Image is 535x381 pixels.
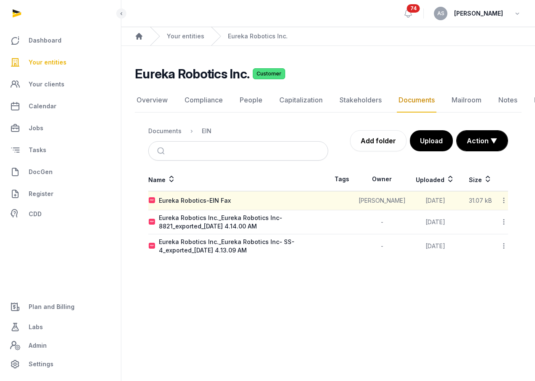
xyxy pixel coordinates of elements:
th: Tags [328,167,356,191]
div: Eureka Robotics-EIN Fax [159,196,231,205]
a: Your entities [167,32,204,40]
td: - [356,234,408,258]
div: EIN [202,127,211,135]
a: Eureka Robotics Inc. [228,32,288,40]
span: CDD [29,209,42,219]
button: AS [434,7,447,20]
a: Plan and Billing [7,297,114,317]
span: Your entities [29,57,67,67]
a: Settings [7,354,114,374]
th: Uploaded [408,167,462,191]
a: Your clients [7,74,114,94]
img: pdf.svg [149,243,155,250]
nav: Tabs [135,88,522,113]
button: Action ▼ [457,131,508,151]
span: [PERSON_NAME] [454,8,503,19]
nav: Breadcrumb [148,121,328,141]
a: Dashboard [7,30,114,51]
div: Eureka Robotics Inc._Eureka Robotics Inc- 8821_exported_[DATE] 4.14.00 AM [159,214,328,231]
a: CDD [7,206,114,223]
a: Stakeholders [338,88,383,113]
a: Mailroom [450,88,483,113]
span: Jobs [29,123,43,133]
td: [PERSON_NAME] [356,191,408,210]
th: Size [462,167,499,191]
a: Your entities [7,52,114,72]
span: Customer [253,68,285,79]
a: Tasks [7,140,114,160]
span: AS [437,11,444,16]
span: [DATE] [425,242,445,250]
a: Capitalization [278,88,324,113]
td: - [356,210,408,234]
a: Calendar [7,96,114,116]
img: pdf.svg [149,219,155,225]
span: Labs [29,322,43,332]
div: Documents [148,127,182,135]
a: Jobs [7,118,114,138]
a: Register [7,184,114,204]
td: 31.07 kB [462,191,499,210]
span: Tasks [29,145,46,155]
a: Add folder [350,130,407,151]
span: Dashboard [29,35,62,46]
a: Compliance [183,88,225,113]
nav: Breadcrumb [121,27,535,46]
a: DocGen [7,162,114,182]
span: Your clients [29,79,64,89]
a: Documents [397,88,436,113]
th: Owner [356,167,408,191]
span: Plan and Billing [29,302,75,312]
div: Eureka Robotics Inc._Eureka Robotics Inc- SS-4_exported_[DATE] 4.13.09 AM [159,238,328,255]
th: Name [148,167,328,191]
span: Register [29,189,53,199]
span: 74 [407,4,420,13]
img: pdf.svg [149,197,155,204]
span: DocGen [29,167,53,177]
span: [DATE] [425,197,445,204]
a: People [238,88,264,113]
a: Overview [135,88,169,113]
span: Calendar [29,101,56,111]
button: Submit [152,142,172,160]
a: Labs [7,317,114,337]
h2: Eureka Robotics Inc. [135,66,249,81]
span: Admin [29,341,47,351]
span: Settings [29,359,53,369]
button: Upload [410,130,453,151]
a: Notes [497,88,519,113]
span: [DATE] [425,218,445,225]
a: Admin [7,337,114,354]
